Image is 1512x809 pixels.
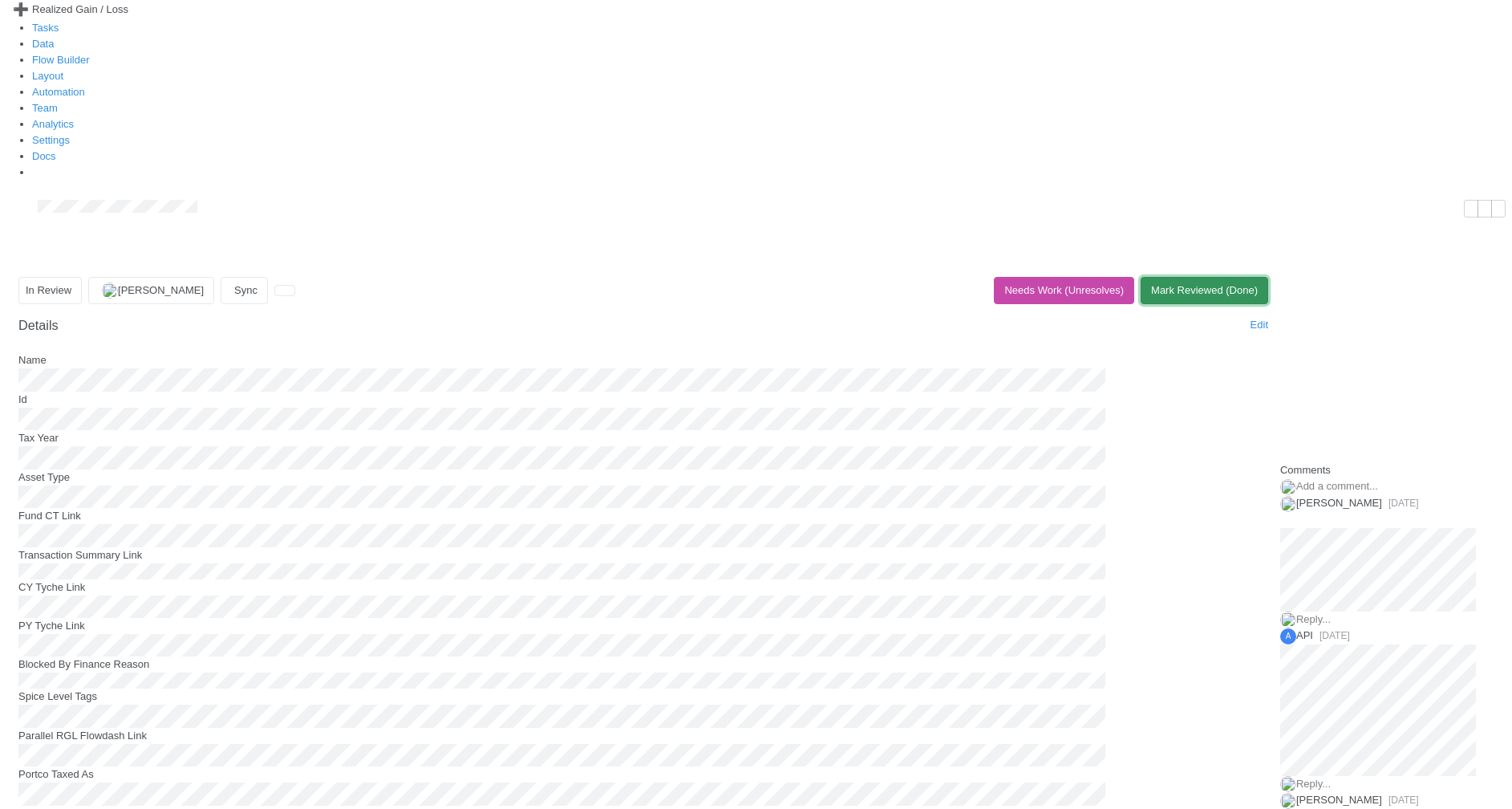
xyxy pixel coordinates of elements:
[1296,613,1331,625] span: Reply...
[1296,497,1382,509] span: [PERSON_NAME]
[18,318,59,334] h5: Details
[32,150,56,162] a: Docs
[1296,778,1331,790] span: Reply...
[1296,629,1313,641] span: API
[32,70,63,82] a: Layout
[18,728,1268,744] div: Parallel RGL Flowdash Link
[1141,277,1268,304] button: Mark Reviewed (Done)
[32,3,132,15] span: Realized Gain / Loss
[1280,612,1296,628] img: avatar_45ea4894-10ca-450f-982d-dabe3bd75b0b.png
[18,579,1268,596] div: CY Tyche Link
[1382,498,1419,509] span: [DATE]
[32,118,74,130] a: Analytics
[32,54,90,66] a: Flow Builder
[18,392,1268,408] div: Id
[18,618,1268,634] div: PY Tyche Link
[221,277,268,304] button: Sync
[1280,628,1296,644] div: API
[18,470,1268,486] div: Asset Type
[118,284,204,296] span: [PERSON_NAME]
[32,86,85,98] a: Automation
[1280,776,1296,792] img: avatar_45ea4894-10ca-450f-982d-dabe3bd75b0b.png
[1382,795,1419,806] span: [DATE]
[1280,496,1296,512] img: avatar_45ea4894-10ca-450f-982d-dabe3bd75b0b.png
[18,430,1268,446] div: Tax Year
[18,508,1268,524] div: Fund CT Link
[1280,479,1296,495] img: avatar_45ea4894-10ca-450f-982d-dabe3bd75b0b.png
[18,766,1268,783] div: Portco Taxed As
[32,38,54,50] a: Data
[32,22,59,34] a: Tasks
[32,134,70,146] a: Settings
[1296,480,1378,492] span: Add a comment...
[18,352,1268,368] div: Name
[1313,630,1350,641] span: [DATE]
[1247,319,1268,331] a: Edit
[1280,793,1296,809] img: avatar_d45d11ee-0024-4901-936f-9df0a9cc3b4e.png
[1286,632,1291,640] span: A
[18,547,1268,563] div: Transaction Summary Link
[1296,794,1382,806] span: [PERSON_NAME]
[1280,462,1331,478] span: Comments
[994,277,1134,304] button: Needs Work (Unresolves)
[88,277,214,305] button: [PERSON_NAME]
[18,657,1268,673] div: Blocked By Finance Reason
[32,102,58,114] a: Team
[102,283,118,299] img: avatar_45ea4894-10ca-450f-982d-dabe3bd75b0b.png
[13,2,29,16] span: ➕
[18,689,1268,705] div: Spice Level Tags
